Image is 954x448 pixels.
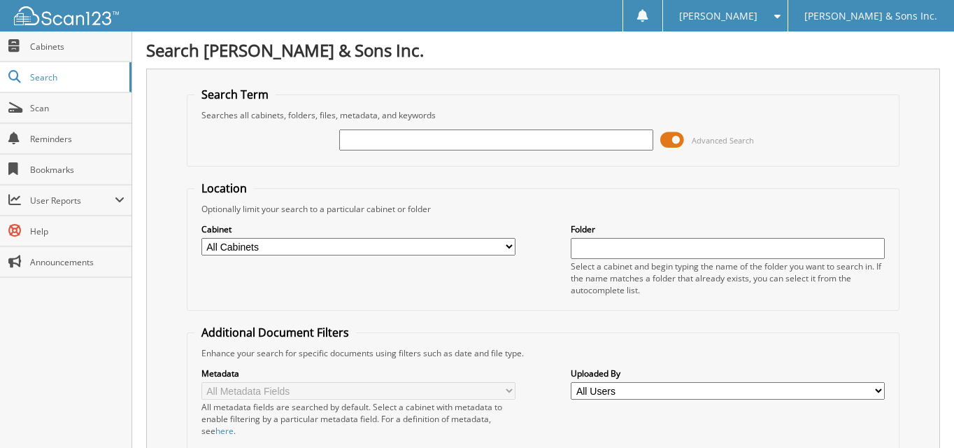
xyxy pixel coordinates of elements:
div: Select a cabinet and begin typing the name of the folder you want to search in. If the name match... [571,260,885,296]
legend: Location [194,181,254,196]
h1: Search [PERSON_NAME] & Sons Inc. [146,38,940,62]
span: Search [30,71,122,83]
div: All metadata fields are searched by default. Select a cabinet with metadata to enable filtering b... [201,401,515,437]
div: Enhance your search for specific documents using filters such as date and file type. [194,347,892,359]
span: Bookmarks [30,164,124,176]
label: Cabinet [201,223,515,235]
label: Metadata [201,367,515,379]
label: Folder [571,223,885,235]
a: here [215,425,234,437]
span: Announcements [30,256,124,268]
span: [PERSON_NAME] & Sons Inc. [804,12,937,20]
legend: Additional Document Filters [194,325,356,340]
legend: Search Term [194,87,276,102]
span: Cabinets [30,41,124,52]
div: Optionally limit your search to a particular cabinet or folder [194,203,892,215]
label: Uploaded By [571,367,885,379]
span: Advanced Search [692,135,754,146]
span: Help [30,225,124,237]
span: Reminders [30,133,124,145]
img: scan123-logo-white.svg [14,6,119,25]
span: [PERSON_NAME] [679,12,757,20]
span: User Reports [30,195,115,206]
span: Scan [30,102,124,114]
div: Searches all cabinets, folders, files, metadata, and keywords [194,109,892,121]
